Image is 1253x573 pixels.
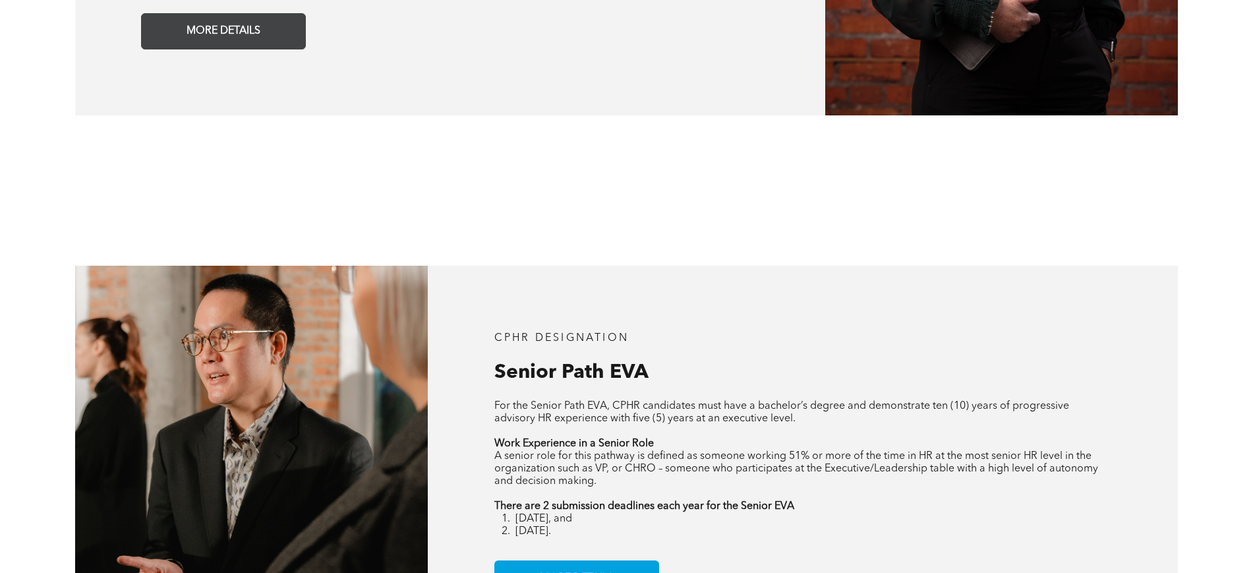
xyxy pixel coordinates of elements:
span: CPHR DESIGNATION [494,333,629,344]
span: A senior role for this pathway is defined as someone working 51% or more of the time in HR at the... [494,451,1098,487]
span: [DATE]. [515,526,551,537]
strong: Work Experience in a Senior Role [494,438,654,449]
span: For the Senior Path EVA, CPHR candidates must have a bachelor’s degree and demonstrate ten (10) y... [494,401,1069,424]
span: MORE DETAILS [182,18,265,44]
a: MORE DETAILS [141,13,306,49]
strong: There are 2 submission deadlines each year for the Senior EVA [494,501,794,512]
span: Senior Path EVA [494,363,649,382]
span: [DATE], and [515,514,572,524]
